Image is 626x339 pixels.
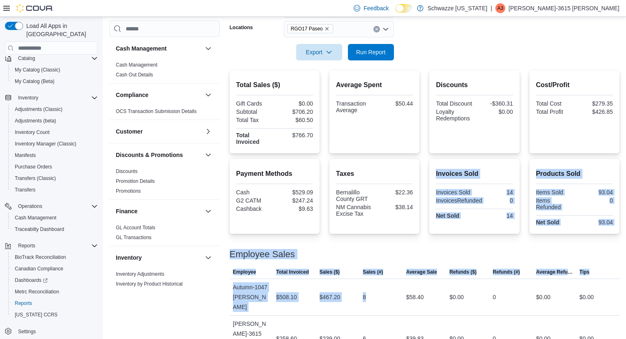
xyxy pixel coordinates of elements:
[236,189,273,196] div: Cash
[15,152,36,159] span: Manifests
[116,254,202,262] button: Inventory
[2,201,101,212] button: Operations
[12,139,80,149] a: Inventory Manager (Classic)
[116,44,167,53] h3: Cash Management
[203,44,213,53] button: Cash Management
[436,212,459,219] strong: Net Sold
[296,44,342,60] button: Export
[485,197,513,204] div: 0
[116,108,197,115] span: OCS Transaction Submission Details
[15,106,62,113] span: Adjustments (Classic)
[287,24,333,33] span: RGO17 Paseo
[436,108,473,122] div: Loyalty Redemptions
[276,205,313,212] div: $9.63
[301,44,337,60] span: Export
[116,281,183,287] span: Inventory by Product Historical
[15,201,46,211] button: Operations
[276,189,313,196] div: $529.09
[116,178,155,184] span: Promotion Details
[116,72,153,78] a: Cash Out Details
[12,173,98,183] span: Transfers (Classic)
[12,298,35,308] a: Reports
[363,269,383,275] span: Sales (#)
[363,292,366,302] div: 8
[203,253,213,263] button: Inventory
[336,80,413,90] h2: Average Spent
[230,279,273,315] div: Autumn-1047 [PERSON_NAME]
[12,252,98,262] span: BioTrack Reconciliation
[12,173,59,183] a: Transfers (Classic)
[8,212,101,224] button: Cash Management
[336,204,373,217] div: NM Cannabis Excise Tax
[12,116,98,126] span: Adjustments (beta)
[116,151,183,159] h3: Discounts & Promotions
[116,71,153,78] span: Cash Out Details
[15,277,48,284] span: Dashboards
[12,252,69,262] a: BioTrack Reconciliation
[580,269,589,275] span: Tips
[116,207,138,215] h3: Finance
[2,92,101,104] button: Inventory
[236,108,273,115] div: Subtotal
[493,269,520,275] span: Refunds (#)
[406,292,424,302] div: $58.40
[276,100,313,107] div: $0.00
[8,173,101,184] button: Transfers (Classic)
[580,292,594,302] div: $0.00
[12,127,98,137] span: Inventory Count
[356,48,386,56] span: Run Report
[364,4,389,12] span: Feedback
[15,53,38,63] button: Catalog
[536,292,550,302] div: $0.00
[493,292,496,302] div: 0
[116,44,202,53] button: Cash Management
[436,189,473,196] div: Invoices Sold
[23,22,98,38] span: Load All Apps in [GEOGRAPHIC_DATA]
[15,118,56,124] span: Adjustments (beta)
[8,104,101,115] button: Adjustments (Classic)
[12,310,98,320] span: Washington CCRS
[276,108,313,115] div: $706.20
[576,197,613,204] div: 0
[12,310,61,320] a: [US_STATE] CCRS
[12,224,98,234] span: Traceabilty Dashboard
[336,189,373,202] div: Bernalillo County GRT
[15,300,32,307] span: Reports
[15,78,55,85] span: My Catalog (Beta)
[8,309,101,321] button: [US_STATE] CCRS
[116,254,142,262] h3: Inventory
[536,100,573,107] div: Total Cost
[18,95,38,101] span: Inventory
[8,115,101,127] button: Adjustments (beta)
[276,292,297,302] div: $508.10
[536,197,573,210] div: Items Refunded
[12,127,53,137] a: Inventory Count
[576,189,613,196] div: 93.04
[291,25,323,33] span: RGO17 Paseo
[116,168,138,175] span: Discounts
[12,264,67,274] a: Canadian Compliance
[12,275,98,285] span: Dashboards
[12,287,62,297] a: Metrc Reconciliation
[116,271,164,277] a: Inventory Adjustments
[2,53,101,64] button: Catalog
[8,138,101,150] button: Inventory Manager (Classic)
[320,292,341,302] div: $467.20
[509,3,619,13] p: [PERSON_NAME]-3615 [PERSON_NAME]
[15,327,39,337] a: Settings
[396,4,413,13] input: Dark Mode
[8,127,101,138] button: Inventory Count
[476,100,513,107] div: -$360.31
[15,187,35,193] span: Transfers
[373,26,380,32] button: Clear input
[116,188,141,194] a: Promotions
[15,241,39,251] button: Reports
[15,141,76,147] span: Inventory Manager (Classic)
[15,288,59,295] span: Metrc Reconciliation
[8,161,101,173] button: Purchase Orders
[116,281,183,287] a: Inventory by Product Historical
[12,298,98,308] span: Reports
[576,108,613,115] div: $426.85
[8,274,101,286] a: Dashboards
